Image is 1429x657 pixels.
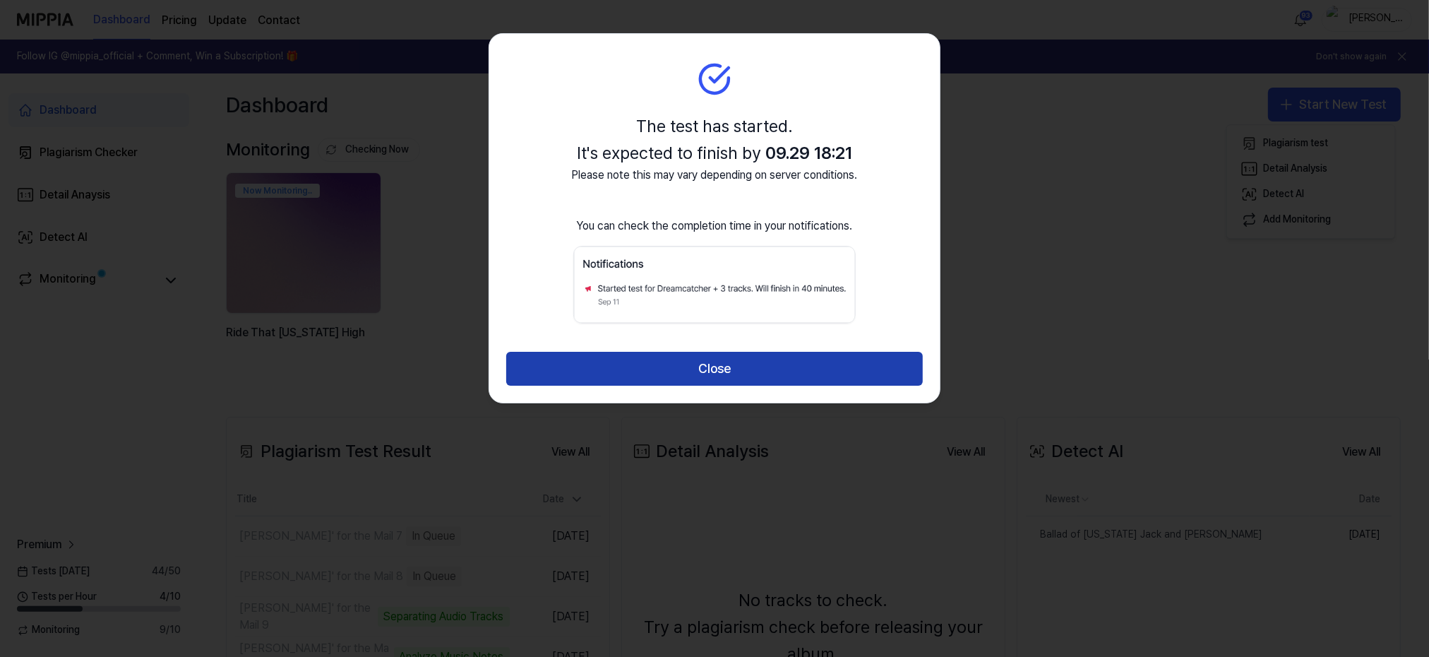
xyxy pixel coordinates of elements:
[572,218,858,235] p: You can check the completion time in your notifications.
[573,246,856,324] img: Completion notification preview
[572,113,858,167] h2: The test has started. It's expected to finish by
[765,143,852,163] strong: 09.29 18:21
[572,167,858,184] p: Please note this may vary depending on server conditions.
[506,352,923,386] button: Close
